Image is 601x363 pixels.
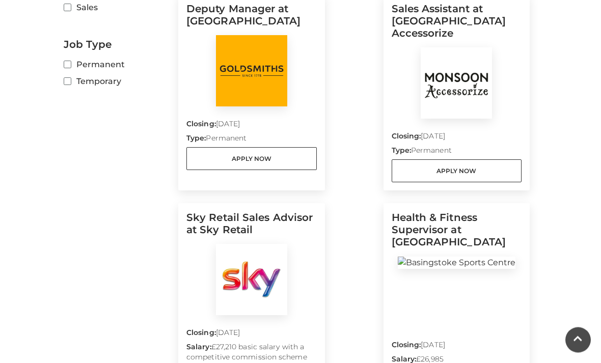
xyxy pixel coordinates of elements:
[186,212,317,244] h5: Sky Retail Sales Advisor at Sky Retail
[64,2,171,14] label: Sales
[64,75,171,88] label: Temporary
[186,3,317,36] h5: Deputy Manager at [GEOGRAPHIC_DATA]
[186,328,216,338] strong: Closing:
[186,120,216,129] strong: Closing:
[421,48,492,119] img: Monsoon
[186,328,317,342] p: [DATE]
[392,131,522,146] p: [DATE]
[64,39,171,51] h2: Job Type
[392,132,421,141] strong: Closing:
[398,257,515,269] img: Basingstoke Sports Centre
[64,59,171,71] label: Permanent
[392,3,522,48] h5: Sales Assistant at [GEOGRAPHIC_DATA] Accessorize
[186,119,317,133] p: [DATE]
[186,343,211,352] strong: Salary:
[392,341,421,350] strong: Closing:
[392,212,522,257] h5: Health & Fitness Supervisor at [GEOGRAPHIC_DATA]
[216,244,287,316] img: Sky Retail
[392,146,522,160] p: Permanent
[216,36,287,107] img: Goldsmiths
[392,146,411,155] strong: Type:
[392,340,522,354] p: [DATE]
[186,133,317,148] p: Permanent
[392,160,522,183] a: Apply Now
[186,134,206,143] strong: Type:
[186,148,317,171] a: Apply Now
